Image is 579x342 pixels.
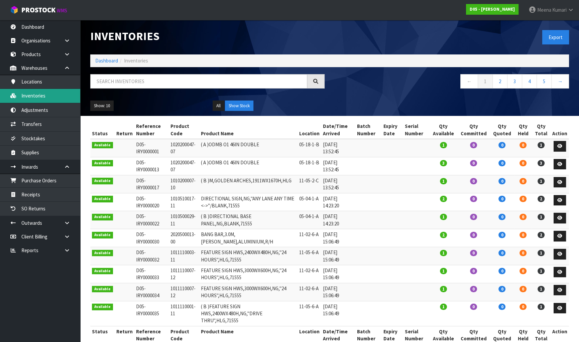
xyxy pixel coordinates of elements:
button: All [213,101,224,111]
td: 11-02-6-A [298,229,321,247]
a: → [551,74,569,89]
th: Product Code [169,121,200,139]
small: WMS [57,7,67,14]
a: 4 [522,74,537,89]
td: 11-05-2-C [298,175,321,193]
td: [DATE] 15:06:49 [321,247,355,265]
span: Kumari [552,7,567,13]
span: 2 [440,232,447,238]
td: FEATURE SIGN HWS,3000WX600H,NG,"24 HOURS",HLG,71555 [199,283,297,301]
th: Qty Total [532,121,551,139]
td: D05-IRY0000030 [134,229,169,247]
td: 1011110003-11 [169,247,200,265]
td: 2020500013-00 [169,229,200,247]
td: 05-04-1-A [298,211,321,229]
td: [DATE] 14:23:20 [321,193,355,211]
th: Return [115,121,134,139]
th: Expiry Date [382,121,403,139]
span: 1 [440,214,447,220]
td: 05-18-1-B [298,139,321,157]
span: 0 [498,178,505,184]
span: Available [92,178,113,184]
td: D05-IRY0000032 [134,247,169,265]
span: 0 [498,214,505,220]
td: ( B )DIRECTIONAL BASE PANEL,NG,BLANK,71555 [199,211,297,229]
span: 0 [519,160,527,166]
th: Action [551,121,569,139]
span: Available [92,268,113,275]
td: D05-IRY0000034 [134,283,169,301]
span: 0 [519,178,527,184]
th: Location [298,121,321,139]
span: 1 [538,286,545,292]
span: Meena [537,7,551,13]
td: ( B )M,GOLDEN ARCHES,1911WX1670H,HLG [199,175,297,193]
td: 1020200047-07 [169,139,200,157]
th: Qty Committed [457,121,490,139]
th: Product Name [199,121,297,139]
span: 0 [470,178,477,184]
td: [DATE] 13:52:45 [321,157,355,175]
td: DIRECTIONAL SIGN,NG,"ANY LANE ANY TIME <->"/BLANK,71555 [199,193,297,211]
a: 1 [478,74,493,89]
span: 1 [440,142,447,148]
td: [DATE] 13:52:45 [321,139,355,157]
th: Reference Number [134,121,169,139]
a: 5 [537,74,552,89]
td: 1010500029-11 [169,211,200,229]
span: Available [92,250,113,256]
span: 1 [538,304,545,310]
th: Qty Quoted [490,121,514,139]
span: 2 [538,196,545,202]
span: 1 [440,304,447,310]
a: 2 [492,74,507,89]
td: D05-IRY0000013 [134,157,169,175]
span: 1 [538,268,545,274]
span: 2 [440,196,447,202]
span: 0 [498,160,505,166]
a: D05 - [PERSON_NAME] [466,4,518,15]
td: ( A )ODMB O1 46IN DOUBLE [199,139,297,157]
span: Available [92,142,113,149]
td: D05-IRY0000020 [134,193,169,211]
td: [DATE] 15:06:49 [321,229,355,247]
span: 0 [498,196,505,202]
nav: Page navigation [335,74,569,91]
td: D05-IRY0000035 [134,301,169,326]
td: 1010510017-11 [169,193,200,211]
span: 1 [538,250,545,256]
td: 05-04-1-A [298,193,321,211]
th: Date/Time Arrived [321,121,355,139]
img: cube-alt.png [10,6,18,14]
span: 0 [519,250,527,256]
span: 1 [440,178,447,184]
span: 3 [538,160,545,166]
td: 11-02-6-A [298,283,321,301]
td: FEATURE SIGN HWS,2400WX480H,NG,"24 HOURS",HLG,71555 [199,247,297,265]
a: 3 [507,74,522,89]
span: Available [92,196,113,202]
button: Export [542,30,569,44]
td: [DATE] 15:06:49 [321,283,355,301]
td: FEATURE SIGN HWS,3000WX600H,NG,"24 HOURS",HLG,71555 [199,265,297,283]
td: [DATE] 13:52:45 [321,175,355,193]
td: [DATE] 15:06:49 [321,265,355,283]
h1: Inventories [90,30,325,42]
td: 1010200007-10 [169,175,200,193]
td: ( A )ODMB O1 46IN DOUBLE [199,157,297,175]
td: BANG BAR,3.0M,[PERSON_NAME],ALUMINIUM,R/H [199,229,297,247]
span: 0 [519,214,527,220]
td: D05-IRY0000001 [134,139,169,157]
span: 0 [498,232,505,238]
span: Inventories [124,57,148,64]
th: Status [90,121,115,139]
span: ProStock [21,6,55,14]
span: 0 [470,232,477,238]
span: 1 [538,142,545,148]
span: 0 [519,304,527,310]
span: 0 [498,286,505,292]
button: Show: 10 [90,101,114,111]
span: Available [92,232,113,238]
span: 0 [498,142,505,148]
span: 0 [498,304,505,310]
